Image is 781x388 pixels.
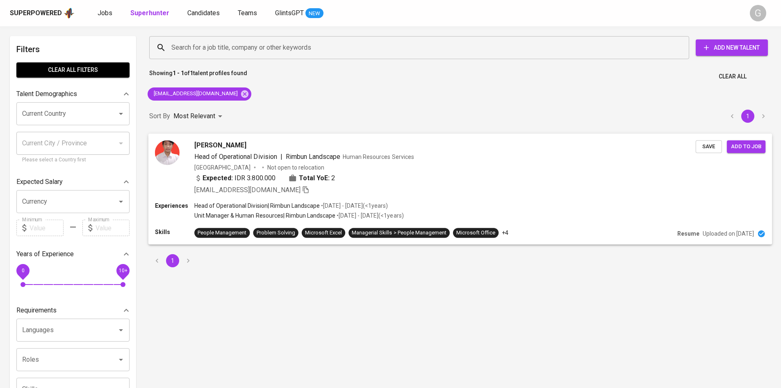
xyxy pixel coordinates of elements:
[696,39,768,56] button: Add New Talent
[280,152,282,161] span: |
[23,65,123,75] span: Clear All filters
[10,9,62,18] div: Superpowered
[194,211,335,220] p: Unit Manager & Human Resources | Rimbun Landscape
[727,140,765,153] button: Add to job
[352,229,446,237] div: Managerial Skills > People Management
[194,163,250,171] div: [GEOGRAPHIC_DATA]
[173,111,215,121] p: Most Relevant
[267,163,324,171] p: Not open to relocation
[155,228,194,236] p: Skills
[275,9,304,17] span: GlintsGPT
[187,9,220,17] span: Candidates
[115,196,127,207] button: Open
[703,230,754,238] p: Uploaded on [DATE]
[148,90,243,98] span: [EMAIL_ADDRESS][DOMAIN_NAME]
[155,202,194,210] p: Experiences
[194,186,301,193] span: [EMAIL_ADDRESS][DOMAIN_NAME]
[16,305,57,315] p: Requirements
[696,140,722,153] button: Save
[257,229,295,237] div: Problem Solving
[16,177,63,187] p: Expected Salary
[456,229,495,237] div: Microsoft Office
[130,8,171,18] a: Superhunter
[343,153,414,160] span: Human Resources Services
[299,173,330,183] b: Total YoE:
[275,8,323,18] a: GlintsGPT NEW
[502,229,508,237] p: +4
[238,9,257,17] span: Teams
[702,43,761,53] span: Add New Talent
[238,8,259,18] a: Teams
[190,70,193,76] b: 1
[719,71,747,82] span: Clear All
[715,69,750,84] button: Clear All
[203,173,233,183] b: Expected:
[305,229,342,237] div: Microsoft Excel
[331,173,335,183] span: 2
[173,109,225,124] div: Most Relevant
[10,7,75,19] a: Superpoweredapp logo
[64,7,75,19] img: app logo
[305,9,323,18] span: NEW
[16,302,130,319] div: Requirements
[724,110,771,123] nav: pagination navigation
[16,43,130,56] h6: Filters
[16,62,130,78] button: Clear All filters
[149,111,170,121] p: Sort By
[96,220,130,236] input: Value
[731,142,761,151] span: Add to job
[750,5,766,21] div: G
[155,140,180,165] img: 439a5d7e79f991eaa6629af4b510a77d.jpeg
[118,268,127,273] span: 10+
[21,268,24,273] span: 0
[149,254,196,267] nav: pagination navigation
[115,108,127,119] button: Open
[677,230,699,238] p: Resume
[335,211,403,220] p: • [DATE] - [DATE] ( <1 years )
[149,69,247,84] p: Showing of talent profiles found
[16,246,130,262] div: Years of Experience
[194,152,277,160] span: Head of Operational Division
[194,202,320,210] p: Head of Operational Division | Rimbun Landscape
[16,174,130,190] div: Expected Salary
[166,254,179,267] button: page 1
[98,8,114,18] a: Jobs
[700,142,718,151] span: Save
[320,202,388,210] p: • [DATE] - [DATE] ( <1 years )
[187,8,221,18] a: Candidates
[173,70,184,76] b: 1 - 1
[16,249,74,259] p: Years of Experience
[16,86,130,102] div: Talent Demographics
[741,110,754,123] button: page 1
[194,140,246,150] span: [PERSON_NAME]
[98,9,112,17] span: Jobs
[130,9,169,17] b: Superhunter
[149,134,771,244] a: [PERSON_NAME]Head of Operational Division|Rimbun LandscapeHuman Resources Services[GEOGRAPHIC_DAT...
[16,89,77,99] p: Talent Demographics
[194,173,276,183] div: IDR 3.800.000
[286,152,340,160] span: Rimbun Landscape
[22,156,124,164] p: Please select a Country first
[115,354,127,365] button: Open
[30,220,64,236] input: Value
[115,324,127,336] button: Open
[198,229,246,237] div: People Management
[148,87,251,101] div: [EMAIL_ADDRESS][DOMAIN_NAME]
